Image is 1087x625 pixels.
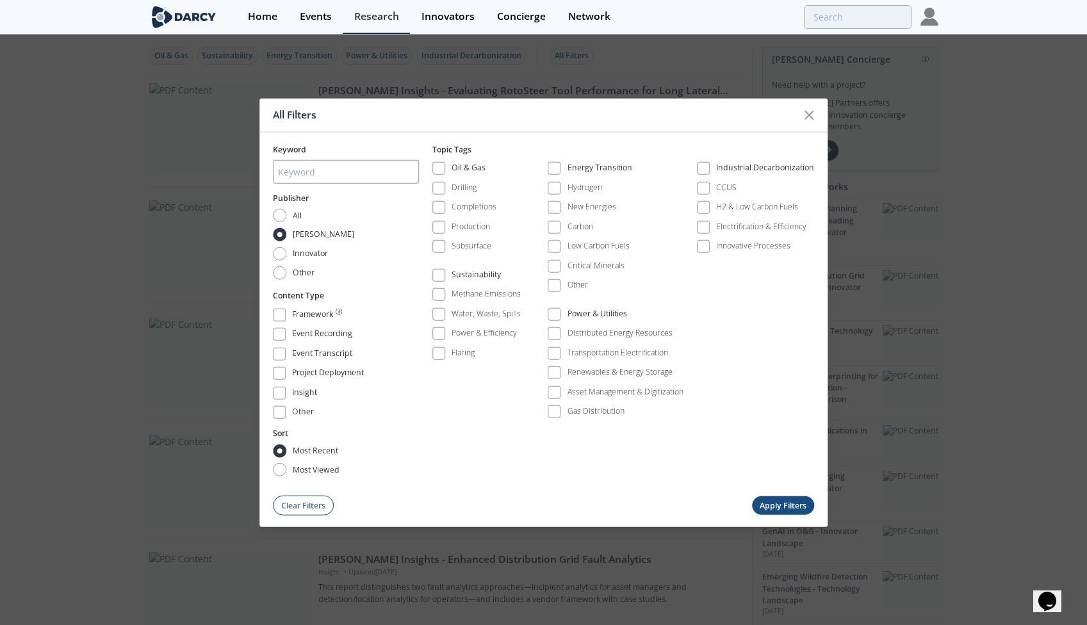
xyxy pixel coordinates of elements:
[716,201,798,213] div: H2 & Low Carbon Fuels
[452,269,501,284] div: Sustainability
[497,12,546,22] div: Concierge
[300,12,332,22] div: Events
[292,308,333,323] div: Framework
[568,405,625,417] div: Gas Distribution
[568,201,616,213] div: New Energies
[1033,574,1074,612] iframe: chat widget
[273,289,324,301] button: Content Type
[273,209,286,222] input: All
[568,162,632,177] div: Energy Transition
[273,160,419,184] input: Keyword
[273,228,286,241] input: [PERSON_NAME]
[292,406,314,421] div: Other
[716,182,737,193] div: CCUS
[292,347,352,362] div: Event Transcript
[920,8,938,26] img: Profile
[273,428,288,439] button: Sort
[804,5,911,29] input: Advanced Search
[452,327,517,339] div: Power & Efficiency
[568,327,673,339] div: Distributed Energy Resources
[273,444,286,457] input: most recent
[273,193,309,204] button: Publisher
[432,143,471,154] span: Topic Tags
[354,12,399,22] div: Research
[568,386,683,398] div: Asset Management & Digitization
[716,221,806,232] div: Electrification & Efficiency
[568,279,588,291] div: Other
[716,240,790,252] div: Innovative Processes
[292,367,364,382] div: Project Deployment
[273,266,286,280] input: Other
[452,347,475,359] div: Flaring
[716,162,814,177] div: Industrial Decarbonization
[273,496,334,515] button: Clear Filters
[568,240,630,252] div: Low Carbon Fuels
[273,143,306,154] span: Keyword
[452,201,496,213] div: Completions
[421,12,475,22] div: Innovators
[273,463,286,476] input: most viewed
[452,240,491,252] div: Subsurface
[568,182,602,193] div: Hydrogen
[273,103,797,127] div: All Filters
[293,248,328,259] span: Innovator
[149,6,219,28] img: logo-wide.svg
[452,288,521,300] div: Methane Emissions
[293,445,338,457] span: most recent
[336,308,343,315] img: information.svg
[452,308,521,320] div: Water, Waste, Spills
[752,496,815,515] button: Apply Filters
[568,12,610,22] div: Network
[293,464,339,475] span: most viewed
[273,289,324,300] span: Content Type
[568,221,593,232] div: Carbon
[568,260,625,272] div: Critical Minerals
[568,347,668,359] div: Transportation Electrification
[292,386,317,402] div: Insight
[293,267,315,279] span: Other
[452,182,477,193] div: Drilling
[452,162,486,177] div: Oil & Gas
[293,209,302,221] span: All
[292,328,352,343] div: Event Recording
[452,221,490,232] div: Production
[293,229,354,240] span: [PERSON_NAME]
[248,12,277,22] div: Home
[568,308,627,323] div: Power & Utilities
[568,366,673,378] div: Renewables & Energy Storage
[273,247,286,261] input: Innovator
